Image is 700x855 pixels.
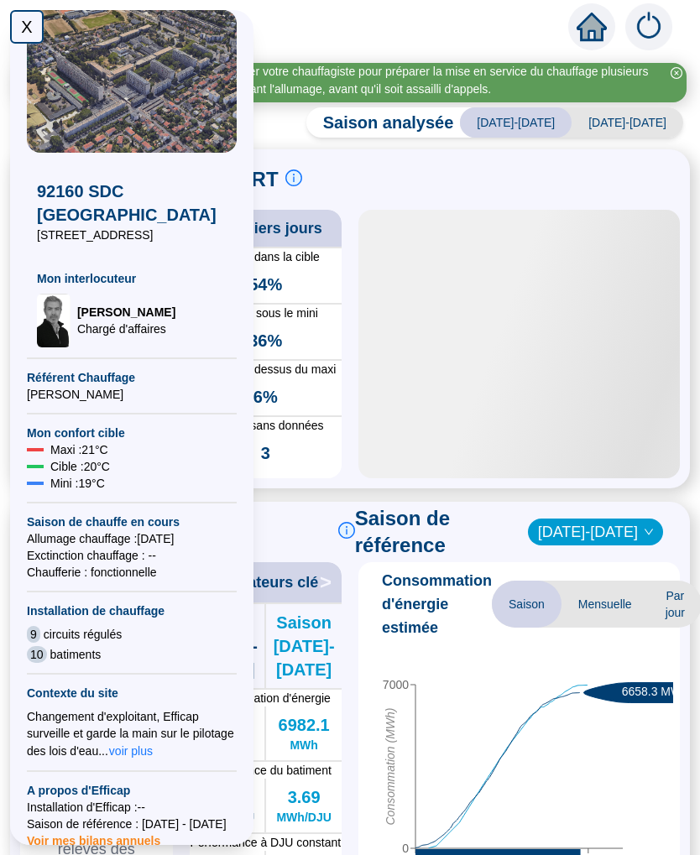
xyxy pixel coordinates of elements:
[27,530,237,547] span: Allumage chauffage : [DATE]
[460,107,572,138] span: [DATE]-[DATE]
[644,527,654,537] span: down
[288,785,321,809] span: 3.69
[577,12,607,42] span: home
[492,581,562,628] span: Saison
[27,564,237,581] span: Chaufferie : fonctionnelle
[671,67,682,79] span: close-circle
[562,581,649,628] span: Mensuelle
[212,571,318,594] span: Indicateurs clé
[382,569,492,639] span: Consommation d'énergie estimée
[266,611,342,681] span: Saison [DATE]-[DATE]
[290,737,317,753] span: MWh
[355,505,511,559] span: Saison de référence
[27,602,237,619] span: Installation de chauffage
[248,273,282,296] span: 54%
[50,458,110,475] span: Cible : 20 °C
[77,304,175,321] span: [PERSON_NAME]
[383,678,409,691] tspan: 7000
[27,425,237,441] span: Mon confort cible
[190,361,342,378] span: Sondes au dessus du maxi
[320,569,342,596] span: >
[261,441,270,465] span: 3
[190,834,342,851] span: Performance à DJU constant
[27,547,237,564] span: Exctinction chauffage : --
[27,626,40,643] span: 9
[622,686,688,699] text: 6658.3 MWh
[27,799,237,816] span: Installation d'Efficap : --
[248,329,282,352] span: 36%
[37,166,279,193] span: PILOTAGE DU CONFORT
[27,685,237,701] span: Contexte du site
[40,63,660,98] div: Nous vous recommandons de contacter votre chauffagiste pour préparer la mise en service du chauff...
[77,321,175,337] span: Chargé d'affaires
[190,305,342,322] span: Sondes sous le mini
[27,646,47,663] span: 10
[27,708,237,760] div: Changement d'exploitant, Efficap surveille et garde la main sur le pilotage des lois d'eau...
[276,809,331,826] span: MWh/DJU
[44,626,122,643] span: circuits régulés
[572,107,683,138] span: [DATE]-[DATE]
[37,270,227,287] span: Mon interlocuteur
[37,294,71,347] img: Chargé d'affaires
[190,762,342,779] span: Performance du batiment
[190,248,342,266] span: Sondes dans la cible
[37,227,227,243] span: [STREET_ADDRESS]
[109,743,153,759] span: voir plus
[209,216,322,240] span: 7 derniers jours
[27,824,160,847] span: Voir mes bilans annuels
[50,475,105,492] span: Mini : 19 °C
[190,690,342,706] span: Consommation d'énergie
[27,782,237,799] span: A propos d'Efficap
[27,369,237,386] span: Référent Chauffage
[538,519,653,545] span: 2022-2023
[50,441,108,458] span: Maxi : 21 °C
[108,742,154,760] button: voir plus
[27,816,237,832] span: Saison de référence : [DATE] - [DATE]
[37,180,227,227] span: 92160 SDC [GEOGRAPHIC_DATA]
[285,169,302,186] span: info-circle
[190,417,342,435] span: Sondes sans données
[384,708,397,826] tspan: Consommation (MWh)
[27,514,237,530] span: Saison de chauffe en cours
[402,842,409,855] tspan: 0
[27,386,237,403] span: [PERSON_NAME]
[306,111,454,134] span: Saison analysée
[279,713,330,737] span: 6982.1
[253,385,278,409] span: 6%
[625,3,672,50] img: alerts
[338,522,355,539] span: info-circle
[50,646,102,663] span: batiments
